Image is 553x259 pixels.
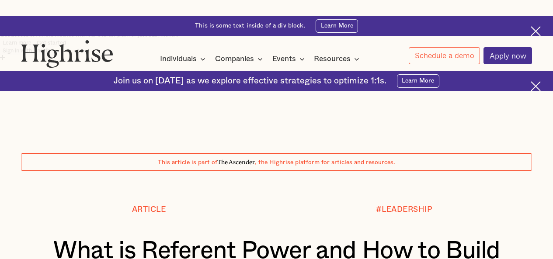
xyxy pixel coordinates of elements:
a: Learn More [397,74,439,88]
a: Apply now [483,47,532,64]
img: Cross icon [531,26,541,36]
div: Events [272,54,307,64]
div: This is some text inside of a div block. [195,22,306,30]
div: Individuals [160,54,197,64]
a: Schedule a demo [409,47,480,64]
div: Article [132,205,166,214]
div: Individuals [160,54,208,64]
span: This article is part of [158,159,217,166]
div: #LEADERSHIP [376,205,433,214]
span: , the Highrise platform for articles and resources. [255,159,395,166]
div: Resources [314,54,362,64]
div: Companies [215,54,254,64]
a: Learn More [316,19,358,33]
span: The Ascender [217,157,255,165]
div: Companies [215,54,265,64]
div: Events [272,54,296,64]
div: Join us on [DATE] as we explore effective strategies to optimize 1:1s. [114,76,386,86]
img: Highrise logo [21,40,113,68]
img: Cross icon [531,81,541,91]
div: Resources [314,54,351,64]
